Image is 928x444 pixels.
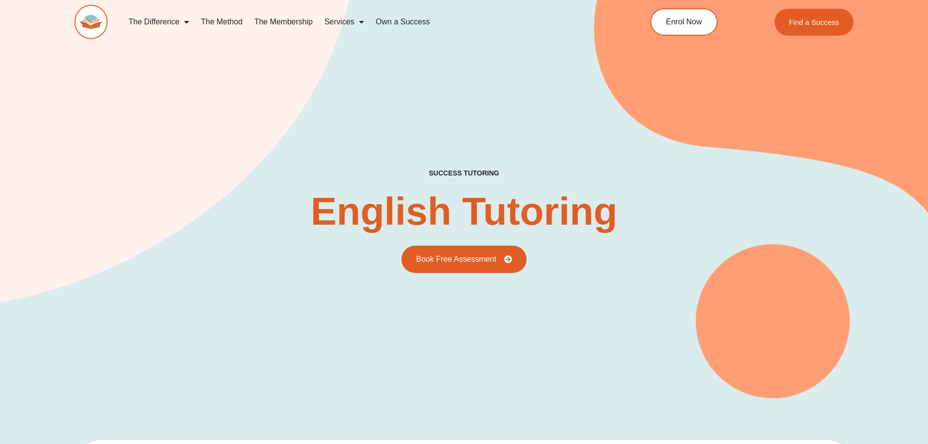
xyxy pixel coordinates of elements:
a: The Difference [123,11,195,33]
span: Book Free Assessment [416,255,496,263]
a: Find a Success [775,9,854,36]
a: Own a Success [370,11,436,33]
h2: success tutoring [429,169,499,177]
h2: English Tutoring [311,192,618,231]
span: Find a Success [789,19,839,26]
a: Services [319,11,370,33]
nav: Menu [123,11,606,33]
a: Book Free Assessment [401,246,527,273]
a: The Method [195,11,248,33]
a: Enrol Now [650,8,718,36]
a: The Membership [248,11,319,33]
span: Enrol Now [666,18,702,26]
